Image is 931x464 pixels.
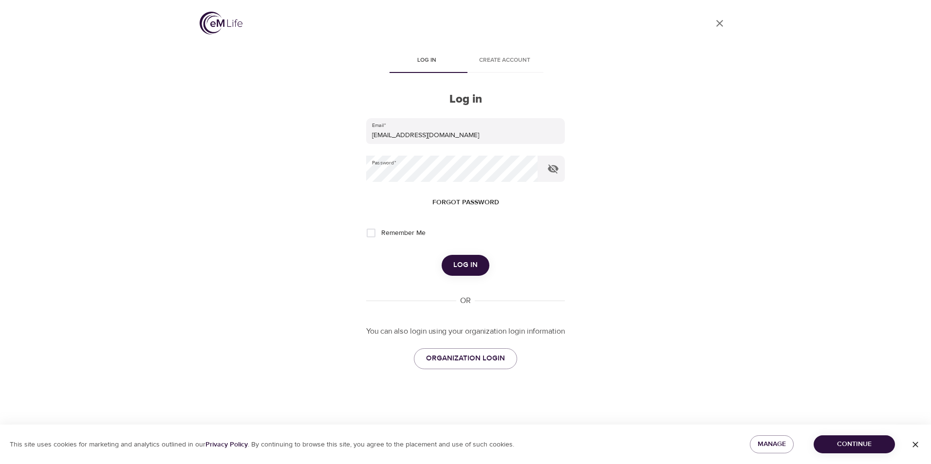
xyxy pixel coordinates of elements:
span: Remember Me [381,228,426,238]
div: disabled tabs example [366,50,565,73]
span: ORGANIZATION LOGIN [426,352,505,365]
img: logo [200,12,242,35]
a: close [708,12,731,35]
a: ORGANIZATION LOGIN [414,348,517,369]
span: Log in [453,259,478,271]
button: Forgot password [428,194,503,212]
span: Create account [471,55,538,66]
p: You can also login using your organization login information [366,326,565,337]
a: Privacy Policy [205,440,248,449]
button: Manage [750,435,794,453]
span: Log in [393,55,460,66]
span: Manage [758,438,786,450]
span: Forgot password [432,196,499,209]
h2: Log in [366,92,565,107]
button: Continue [814,435,895,453]
button: Log in [442,255,489,275]
span: Continue [821,438,887,450]
div: OR [456,295,475,306]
